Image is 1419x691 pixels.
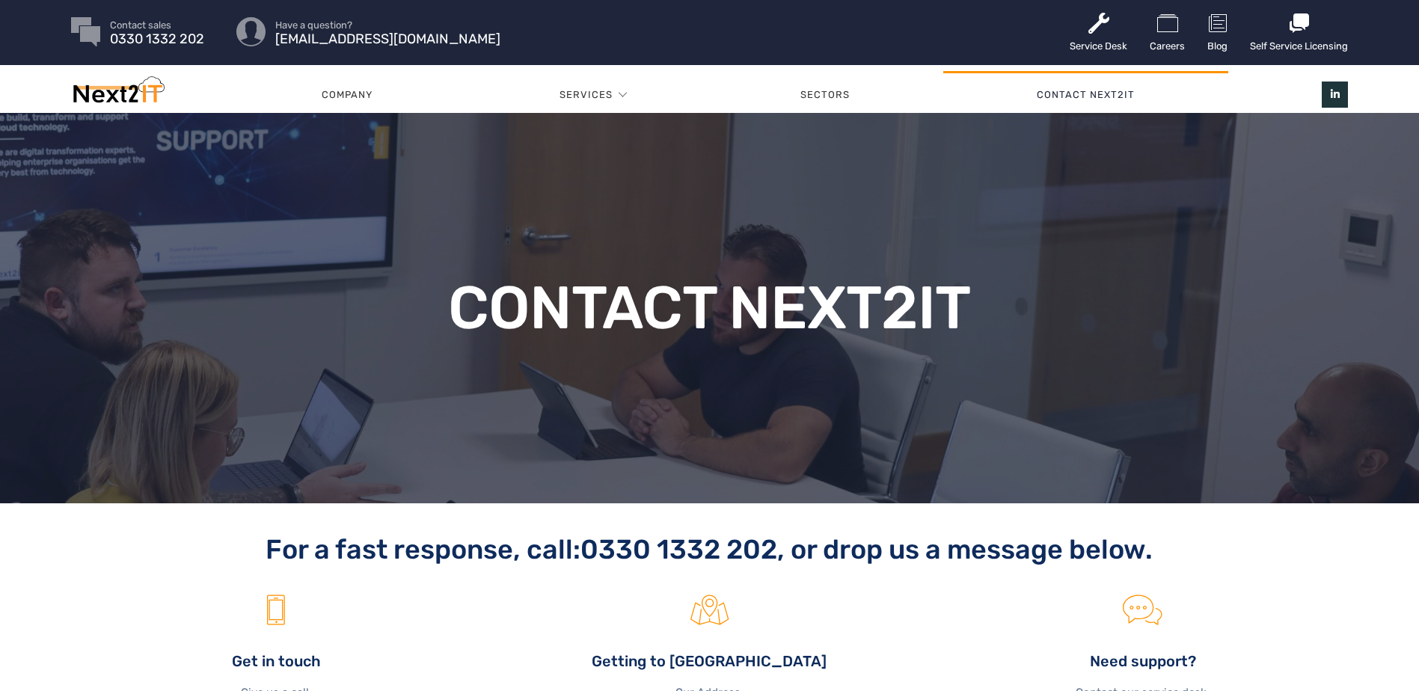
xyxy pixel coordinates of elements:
a: Services [560,73,613,117]
span: [EMAIL_ADDRESS][DOMAIN_NAME] [275,34,500,44]
a: Contact Next2IT [943,73,1228,117]
span: 0330 1332 202 [110,34,204,44]
img: Next2IT [71,76,165,110]
h4: Need support? [937,651,1348,672]
h4: Getting to [GEOGRAPHIC_DATA] [504,651,915,672]
a: Have a question? [EMAIL_ADDRESS][DOMAIN_NAME] [275,20,500,44]
a: Sectors [706,73,943,117]
span: Contact sales [110,20,204,30]
a: Company [228,73,466,117]
h4: Get in touch [71,651,482,672]
h1: Contact Next2IT [390,278,1029,338]
a: 0330 1332 202 [580,533,777,565]
a: Contact sales 0330 1332 202 [110,20,204,44]
h2: For a fast response, call: , or drop us a message below. [71,533,1348,565]
span: Have a question? [275,20,500,30]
